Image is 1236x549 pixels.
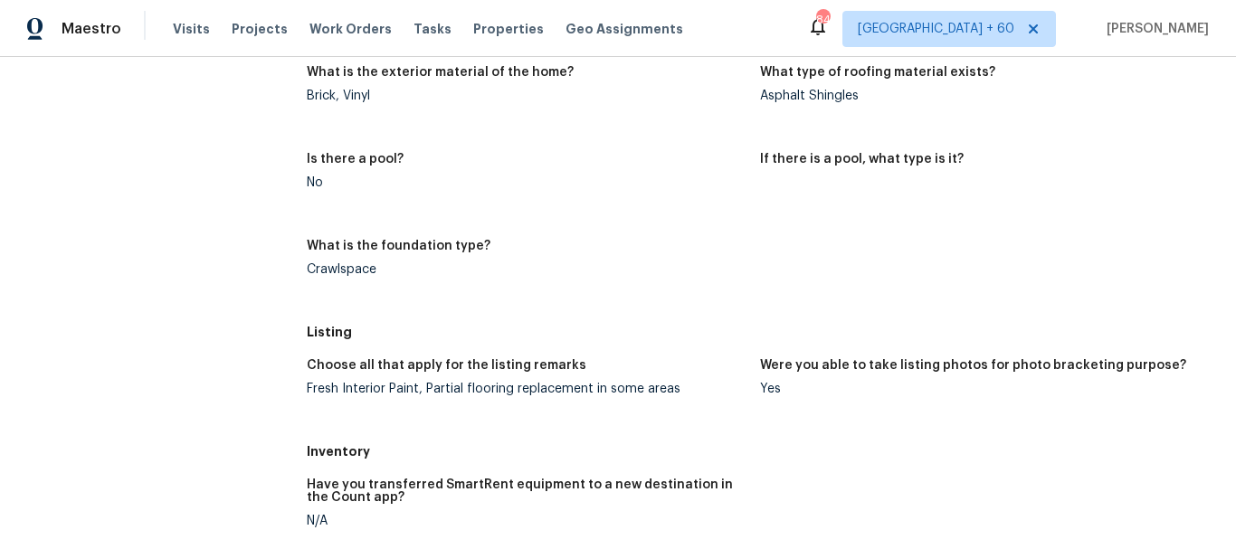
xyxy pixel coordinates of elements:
h5: Were you able to take listing photos for photo bracketing purpose? [760,359,1186,372]
div: Asphalt Shingles [760,90,1200,102]
span: Maestro [62,20,121,38]
h5: If there is a pool, what type is it? [760,153,964,166]
div: No [307,176,746,189]
div: Brick, Vinyl [307,90,746,102]
span: Work Orders [309,20,392,38]
span: Tasks [414,23,452,35]
span: Visits [173,20,210,38]
h5: What is the foundation type? [307,240,490,252]
div: N/A [307,515,746,527]
div: 842 [816,11,829,29]
span: Projects [232,20,288,38]
div: Yes [760,383,1200,395]
div: Fresh Interior Paint, Partial flooring replacement in some areas [307,383,746,395]
h5: Have you transferred SmartRent equipment to a new destination in the Count app? [307,478,746,504]
div: Crawlspace [307,263,746,276]
h5: Listing [307,323,1214,341]
span: Properties [473,20,544,38]
h5: Is there a pool? [307,153,404,166]
span: [PERSON_NAME] [1099,20,1209,38]
h5: Inventory [307,442,1214,460]
span: Geo Assignments [566,20,683,38]
h5: Choose all that apply for the listing remarks [307,359,586,372]
h5: What is the exterior material of the home? [307,66,574,79]
span: [GEOGRAPHIC_DATA] + 60 [858,20,1014,38]
h5: What type of roofing material exists? [760,66,995,79]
